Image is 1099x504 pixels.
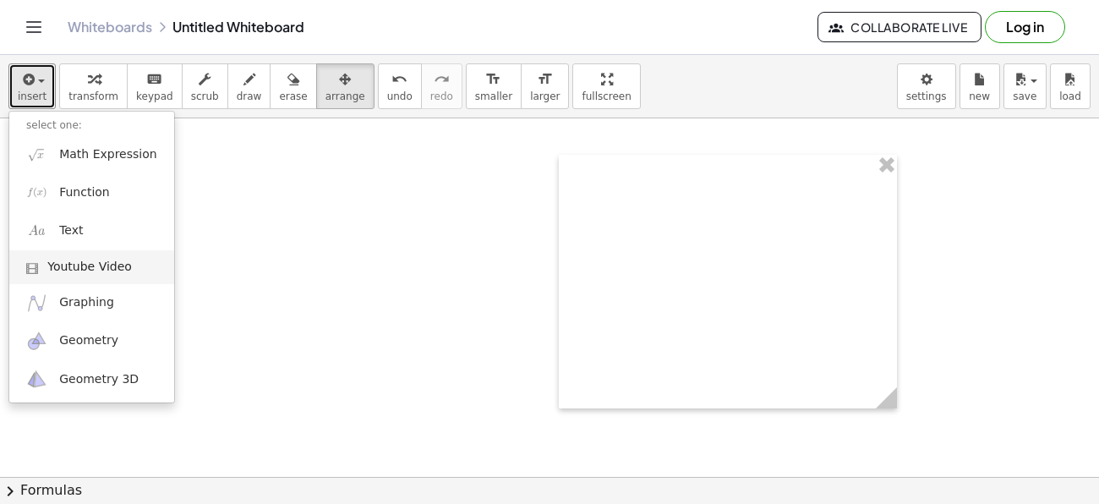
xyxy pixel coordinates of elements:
button: undoundo [378,63,422,109]
button: new [960,63,1000,109]
button: format_sizesmaller [466,63,522,109]
i: undo [391,69,407,90]
a: Whiteboards [68,19,152,36]
span: undo [387,90,413,102]
span: Collaborate Live [832,19,967,35]
button: arrange [316,63,375,109]
span: new [969,90,990,102]
a: Geometry [9,322,174,360]
i: format_size [537,69,553,90]
button: keyboardkeypad [127,63,183,109]
a: Text [9,211,174,249]
li: select one: [9,116,174,135]
a: Math Expression [9,135,174,173]
span: save [1013,90,1036,102]
img: sqrt_x.png [26,144,47,165]
i: format_size [485,69,501,90]
a: Graphing [9,284,174,322]
span: smaller [475,90,512,102]
span: erase [279,90,307,102]
span: Function [59,184,110,201]
img: Aa.png [26,220,47,241]
span: scrub [191,90,219,102]
img: ggb-geometry.svg [26,331,47,352]
i: redo [434,69,450,90]
button: insert [8,63,56,109]
button: scrub [182,63,228,109]
span: larger [530,90,560,102]
button: Collaborate Live [817,12,981,42]
img: ggb-graphing.svg [26,293,47,314]
span: load [1059,90,1081,102]
button: transform [59,63,128,109]
button: load [1050,63,1091,109]
span: Text [59,222,83,239]
span: fullscreen [582,90,631,102]
span: transform [68,90,118,102]
i: keyboard [146,69,162,90]
span: keypad [136,90,173,102]
span: redo [430,90,453,102]
button: Toggle navigation [20,14,47,41]
span: Math Expression [59,146,156,163]
button: format_sizelarger [521,63,569,109]
a: Youtube Video [9,250,174,284]
button: save [1003,63,1047,109]
span: Geometry 3D [59,371,139,388]
a: Function [9,173,174,211]
img: ggb-3d.svg [26,369,47,390]
span: Geometry [59,332,118,349]
a: Geometry 3D [9,360,174,398]
span: Youtube Video [47,259,132,276]
span: draw [237,90,262,102]
button: settings [897,63,956,109]
span: arrange [325,90,365,102]
span: settings [906,90,947,102]
span: Graphing [59,294,114,311]
button: erase [270,63,316,109]
img: f_x.png [26,182,47,203]
span: insert [18,90,46,102]
button: redoredo [421,63,462,109]
button: Log in [985,11,1065,43]
button: draw [227,63,271,109]
button: fullscreen [572,63,640,109]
